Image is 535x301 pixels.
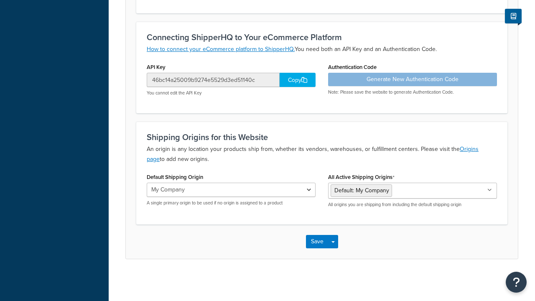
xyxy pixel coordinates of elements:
a: How to connect your eCommerce platform to ShipperHQ. [147,45,295,54]
p: You need both an API Key and an Authentication Code. [147,44,497,54]
h3: Shipping Origins for this Website [147,133,497,142]
label: Authentication Code [328,64,377,70]
a: Origins page [147,145,479,163]
p: A single primary origin to be used if no origin is assigned to a product [147,200,316,206]
label: API Key [147,64,166,70]
label: Default Shipping Origin [147,174,203,180]
button: Save [306,235,329,248]
p: Note: Please save the website to generate Authentication Code. [328,89,497,95]
div: Copy [280,73,316,87]
p: An origin is any location your products ship from, whether its vendors, warehouses, or fulfillmen... [147,144,497,164]
button: Show Help Docs [505,9,522,23]
span: Default: My Company [334,186,389,195]
label: All Active Shipping Origins [328,174,395,181]
p: You cannot edit the API Key [147,90,316,96]
h3: Connecting ShipperHQ to Your eCommerce Platform [147,33,497,42]
p: All origins you are shipping from including the default shipping origin [328,202,497,208]
button: Open Resource Center [506,272,527,293]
